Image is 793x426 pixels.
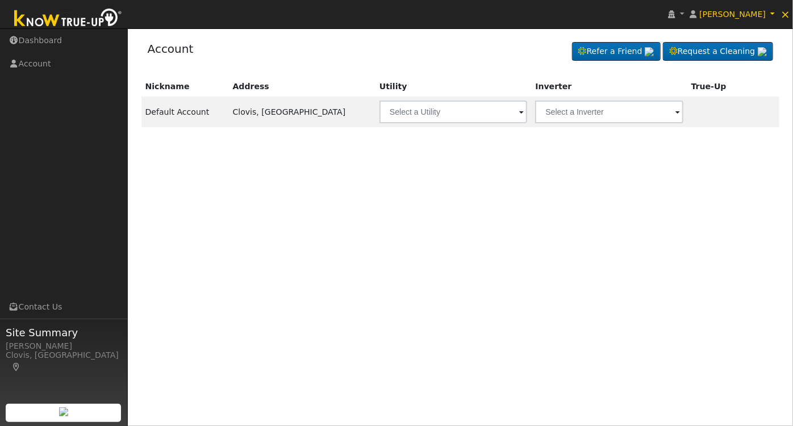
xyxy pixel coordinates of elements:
div: Address [233,81,372,93]
div: [PERSON_NAME] [6,340,122,352]
a: Account [148,42,194,56]
a: Map [11,362,22,371]
a: Request a Cleaning [663,42,773,61]
span: × [781,7,790,21]
div: Nickname [145,81,225,93]
div: True-Up [691,81,736,93]
span: [PERSON_NAME] [699,10,766,19]
td: Clovis, [GEOGRAPHIC_DATA] [229,97,375,127]
td: Default Account [141,97,229,127]
img: retrieve [758,47,767,56]
input: Select a Inverter [535,101,683,123]
div: Inverter [535,81,683,93]
a: Refer a Friend [572,42,661,61]
span: Site Summary [6,325,122,340]
img: Know True-Up [9,6,128,32]
input: Select a Utility [379,101,527,123]
img: retrieve [59,407,68,416]
div: Utility [379,81,527,93]
div: Clovis, [GEOGRAPHIC_DATA] [6,349,122,373]
img: retrieve [645,47,654,56]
